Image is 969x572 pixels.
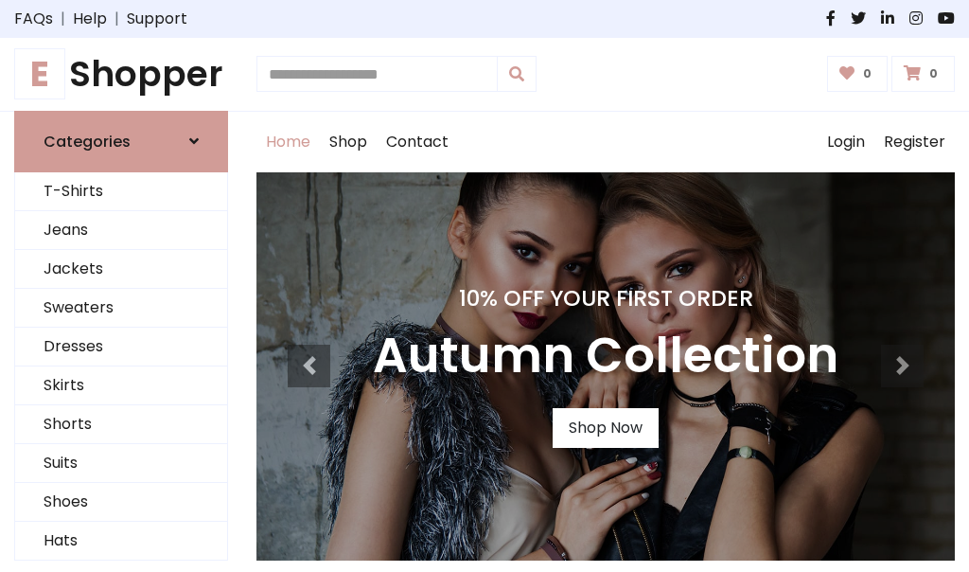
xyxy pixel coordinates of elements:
[925,65,943,82] span: 0
[377,112,458,172] a: Contact
[858,65,876,82] span: 0
[373,285,838,312] h4: 10% Off Your First Order
[107,8,127,30] span: |
[827,56,889,92] a: 0
[73,8,107,30] a: Help
[553,408,659,448] a: Shop Now
[53,8,73,30] span: |
[818,112,874,172] a: Login
[320,112,377,172] a: Shop
[14,53,228,96] a: EShopper
[15,522,227,561] a: Hats
[15,444,227,483] a: Suits
[127,8,187,30] a: Support
[14,53,228,96] h1: Shopper
[14,111,228,172] a: Categories
[15,405,227,444] a: Shorts
[14,48,65,99] span: E
[15,366,227,405] a: Skirts
[15,211,227,250] a: Jeans
[15,250,227,289] a: Jackets
[44,133,131,151] h6: Categories
[15,483,227,522] a: Shoes
[891,56,955,92] a: 0
[14,8,53,30] a: FAQs
[15,172,227,211] a: T-Shirts
[15,289,227,328] a: Sweaters
[15,328,227,366] a: Dresses
[256,112,320,172] a: Home
[874,112,955,172] a: Register
[373,327,838,385] h3: Autumn Collection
